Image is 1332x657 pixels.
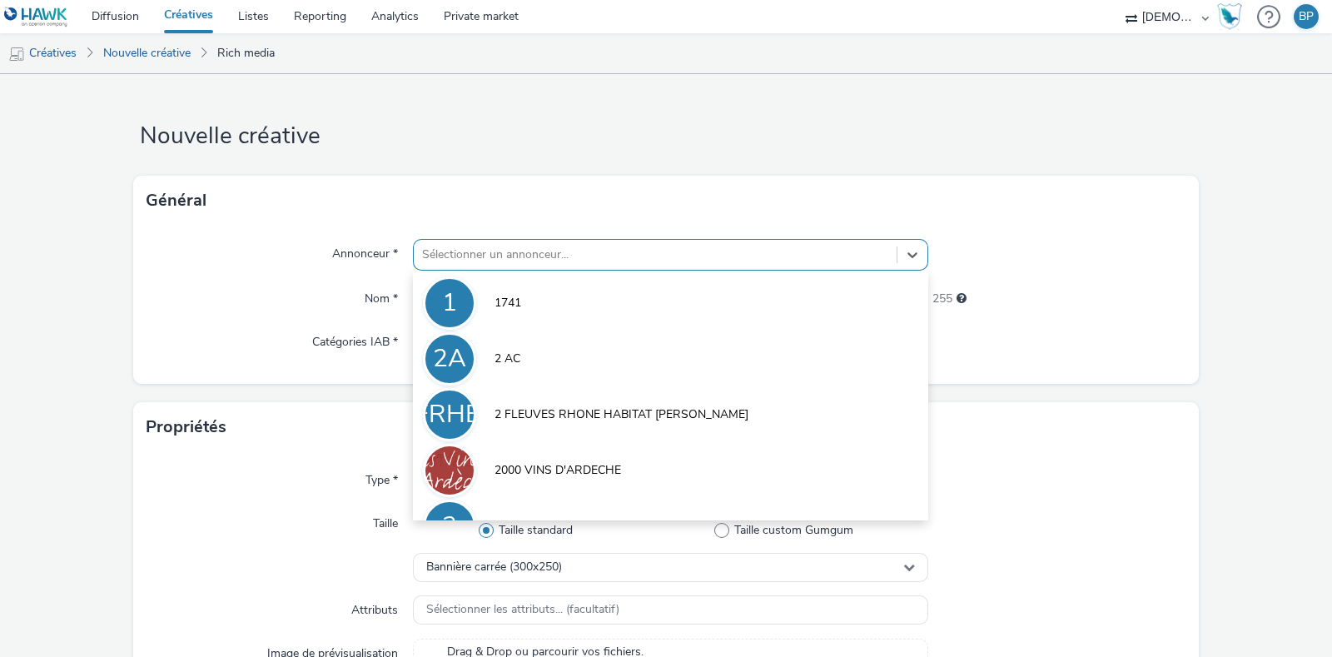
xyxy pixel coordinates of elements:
a: Rich media [209,33,283,73]
img: mobile [8,46,25,62]
div: BP [1299,4,1314,29]
label: Nom * [358,284,405,307]
span: 2 AC [495,351,520,367]
div: 3 [442,503,457,550]
div: 2FRHBV [400,391,499,438]
label: Type * [359,465,405,489]
a: Nouvelle créative [95,33,199,73]
div: 2A [433,336,466,382]
img: Hawk Academy [1217,3,1242,30]
h1: Nouvelle créative [133,121,1199,152]
label: Catégories IAB * [306,327,405,351]
label: Taille [366,509,405,532]
span: 2 FLEUVES RHONE HABITAT [PERSON_NAME] [495,406,748,423]
span: 320x480_artisanat [495,518,592,535]
label: Annonceur * [326,239,405,262]
span: Taille custom Gumgum [734,522,853,539]
label: Attributs [345,595,405,619]
h3: Propriétés [146,415,226,440]
span: 1741 [495,295,521,311]
span: Bannière carrée (300x250) [426,560,562,575]
div: 255 caractères maximum [957,291,967,307]
img: 2000 VINS D'ARDECHE [425,446,474,495]
a: Hawk Academy [1217,3,1249,30]
span: Taille standard [499,522,573,539]
div: 1 [442,280,457,326]
span: 255 [932,291,952,307]
span: Sélectionner les attributs... (facultatif) [426,603,619,617]
img: undefined Logo [4,7,68,27]
span: 2000 VINS D'ARDECHE [495,462,621,479]
h3: Général [146,188,206,213]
